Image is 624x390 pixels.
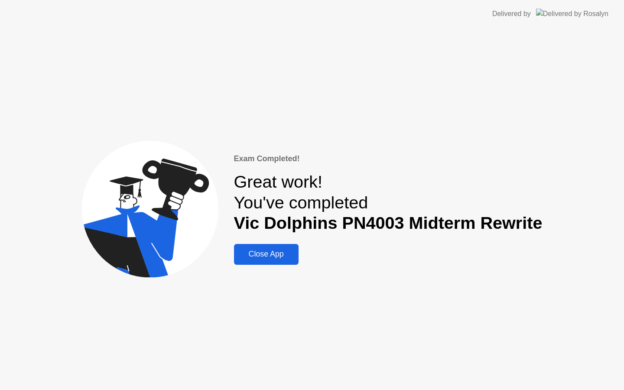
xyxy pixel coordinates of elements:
img: Delivered by Rosalyn [536,9,608,19]
button: Close App [234,244,299,265]
div: Delivered by [492,9,531,19]
div: Close App [237,250,296,259]
div: Great work! You've completed [234,172,543,234]
div: Exam Completed! [234,153,543,165]
b: Vic Dolphins PN4003 Midterm Rewrite [234,213,543,232]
